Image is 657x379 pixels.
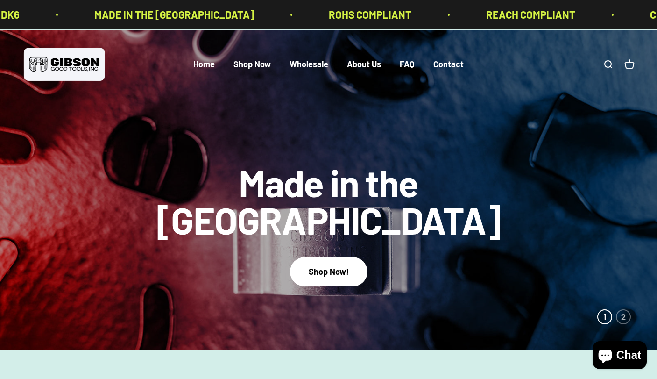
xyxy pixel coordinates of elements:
a: Home [193,59,215,70]
split-lines: Made in the [GEOGRAPHIC_DATA] [147,197,511,242]
button: 2 [616,309,631,324]
p: MADE IN THE [GEOGRAPHIC_DATA] [93,7,253,23]
p: ROHS COMPLIANT [327,7,410,23]
p: REACH COMPLIANT [485,7,574,23]
a: Wholesale [290,59,328,70]
inbox-online-store-chat: Shopify online store chat [590,341,650,372]
a: FAQ [400,59,415,70]
button: Shop Now! [290,257,367,286]
a: Shop Now [233,59,271,70]
a: Contact [433,59,464,70]
button: 1 [597,309,612,324]
a: About Us [347,59,381,70]
div: Shop Now! [309,265,349,279]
